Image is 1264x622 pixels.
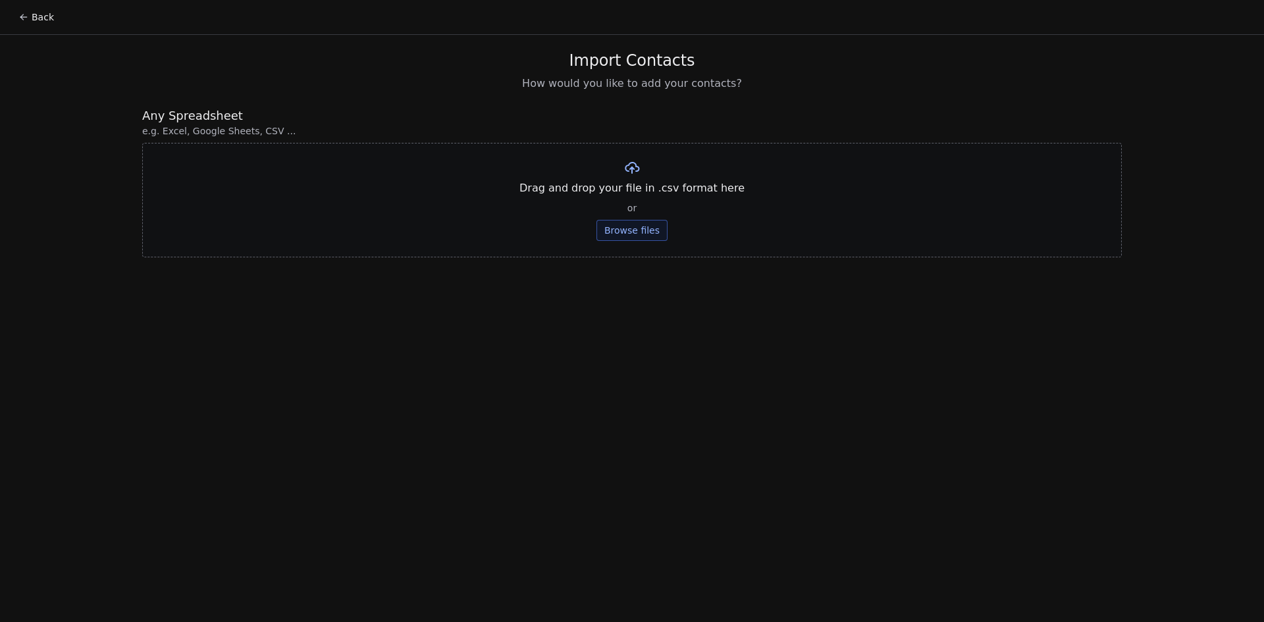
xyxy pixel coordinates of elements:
span: Import Contacts [569,51,695,70]
button: Back [11,5,62,29]
button: Browse files [596,220,668,241]
span: Drag and drop your file in .csv format here [519,180,745,196]
span: e.g. Excel, Google Sheets, CSV ... [142,124,1122,138]
span: How would you like to add your contacts? [522,76,742,91]
span: Any Spreadsheet [142,107,1122,124]
span: or [627,201,637,215]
